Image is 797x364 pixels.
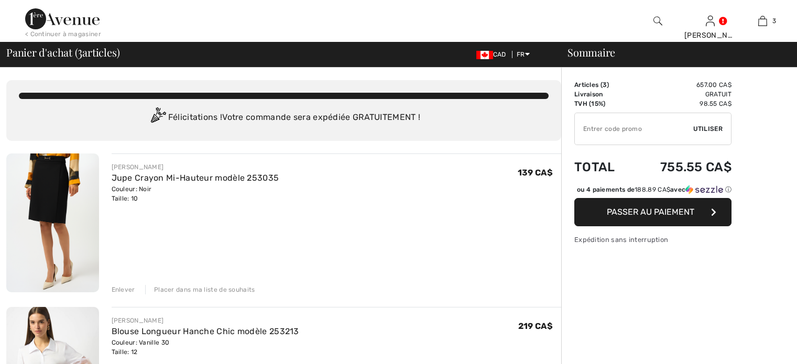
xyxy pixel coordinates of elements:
div: Félicitations ! Votre commande sera expédiée GRATUITEMENT ! [19,107,549,128]
td: Articles ( ) [574,80,631,90]
span: 3 [78,45,82,58]
div: Enlever [112,285,135,294]
img: Mes infos [706,15,715,27]
a: 3 [737,15,788,27]
div: [PERSON_NAME] [684,30,736,41]
td: TVH (15%) [574,99,631,108]
img: 1ère Avenue [25,8,100,29]
div: Couleur: Vanille 30 Taille: 12 [112,338,299,357]
span: 3 [772,16,776,26]
div: [PERSON_NAME] [112,162,279,172]
img: recherche [653,15,662,27]
span: 3 [603,81,607,89]
div: ou 4 paiements de avec [577,185,732,194]
td: 657.00 CA$ [631,80,732,90]
div: ou 4 paiements de188.89 CA$avecSezzle Cliquez pour en savoir plus sur Sezzle [574,185,732,198]
td: Gratuit [631,90,732,99]
span: Passer au paiement [607,207,694,217]
span: 139 CA$ [518,168,553,178]
td: 755.55 CA$ [631,149,732,185]
div: [PERSON_NAME] [112,316,299,325]
span: CAD [476,51,510,58]
span: 188.89 CA$ [635,186,670,193]
span: 219 CA$ [518,321,553,331]
img: Mon panier [758,15,767,27]
div: Expédition sans interruption [574,235,732,245]
td: 98.55 CA$ [631,99,732,108]
span: FR [517,51,530,58]
a: Se connecter [706,16,715,26]
div: Sommaire [555,47,791,58]
td: Total [574,149,631,185]
img: Sezzle [685,185,723,194]
a: Blouse Longueur Hanche Chic modèle 253213 [112,326,299,336]
a: Jupe Crayon Mi-Hauteur modèle 253035 [112,173,279,183]
div: Placer dans ma liste de souhaits [145,285,255,294]
img: Congratulation2.svg [147,107,168,128]
td: Livraison [574,90,631,99]
img: Canadian Dollar [476,51,493,59]
div: < Continuer à magasiner [25,29,101,39]
div: Couleur: Noir Taille: 10 [112,184,279,203]
img: Jupe Crayon Mi-Hauteur modèle 253035 [6,153,99,292]
span: Panier d'achat ( articles) [6,47,119,58]
button: Passer au paiement [574,198,732,226]
span: Utiliser [693,124,723,134]
input: Code promo [575,113,693,145]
